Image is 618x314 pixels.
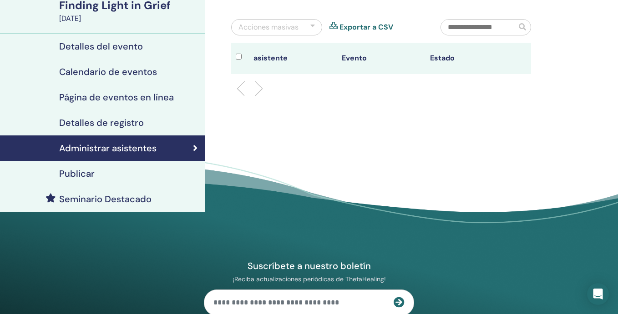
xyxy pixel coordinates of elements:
h4: Detalles de registro [59,117,144,128]
div: Acciones masivas [238,22,299,33]
th: asistente [249,43,337,74]
h4: Página de eventos en línea [59,92,174,103]
a: Exportar a CSV [339,22,393,33]
th: Estado [426,43,514,74]
div: Open Intercom Messenger [587,283,609,305]
h4: Calendario de eventos [59,66,157,77]
h4: Suscríbete a nuestro boletín [204,260,414,272]
th: Evento [337,43,426,74]
h4: Publicar [59,168,95,179]
h4: Seminario Destacado [59,194,152,204]
h4: Detalles del evento [59,41,143,52]
p: ¡Reciba actualizaciones periódicas de ThetaHealing! [204,275,414,283]
h4: Administrar asistentes [59,143,157,154]
div: [DATE] [59,13,199,24]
